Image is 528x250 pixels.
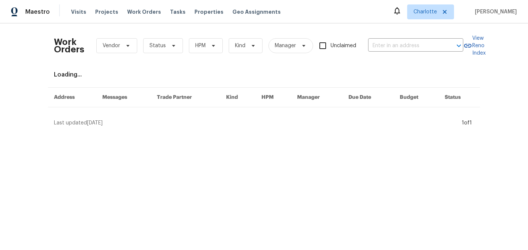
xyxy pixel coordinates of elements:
[127,8,161,16] span: Work Orders
[463,35,486,57] a: View Reno Index
[194,8,223,16] span: Properties
[342,88,394,107] th: Due Date
[454,40,464,51] button: Open
[413,8,437,16] span: Charlotte
[149,42,166,49] span: Status
[439,88,480,107] th: Status
[291,88,342,107] th: Manager
[394,88,439,107] th: Budget
[54,71,474,78] div: Loading...
[54,38,84,53] h2: Work Orders
[235,42,245,49] span: Kind
[48,88,96,107] th: Address
[331,42,356,50] span: Unclaimed
[472,8,517,16] span: [PERSON_NAME]
[368,40,442,52] input: Enter in an address
[95,8,118,16] span: Projects
[54,119,460,127] div: Last updated
[462,119,472,127] div: 1 of 1
[170,9,186,14] span: Tasks
[195,42,206,49] span: HPM
[151,88,220,107] th: Trade Partner
[25,8,50,16] span: Maestro
[220,88,255,107] th: Kind
[87,120,103,126] span: [DATE]
[232,8,281,16] span: Geo Assignments
[255,88,291,107] th: HPM
[71,8,86,16] span: Visits
[96,88,151,107] th: Messages
[103,42,120,49] span: Vendor
[275,42,296,49] span: Manager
